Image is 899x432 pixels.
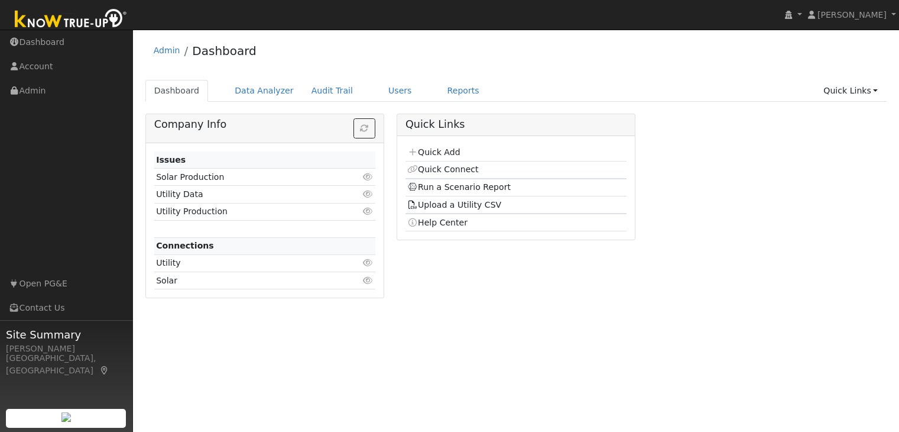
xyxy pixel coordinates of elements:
a: Admin [154,46,180,55]
div: [PERSON_NAME] [6,343,126,355]
td: Solar Production [154,169,340,186]
a: Run a Scenario Report [407,182,511,192]
td: Utility [154,254,340,272]
h5: Quick Links [405,118,627,131]
div: [GEOGRAPHIC_DATA], [GEOGRAPHIC_DATA] [6,352,126,377]
i: Click to view [363,190,374,198]
a: Quick Links [814,80,887,102]
a: Dashboard [192,44,257,58]
span: [PERSON_NAME] [817,10,887,20]
strong: Connections [156,241,214,250]
img: Know True-Up [9,7,133,33]
a: Upload a Utility CSV [407,200,501,209]
a: Data Analyzer [226,80,303,102]
a: Audit Trail [303,80,362,102]
i: Click to view [363,207,374,215]
h5: Company Info [154,118,375,131]
td: Utility Data [154,186,340,203]
span: Site Summary [6,327,126,343]
img: retrieve [61,412,71,422]
a: Quick Connect [407,165,478,174]
a: Users [379,80,421,102]
i: Click to view [363,276,374,285]
a: Map [99,366,110,375]
a: Dashboard [145,80,209,102]
td: Solar [154,272,340,289]
i: Click to view [363,259,374,267]
td: Utility Production [154,203,340,220]
strong: Issues [156,155,186,165]
i: Click to view [363,173,374,181]
a: Quick Add [407,147,460,157]
a: Help Center [407,218,468,227]
a: Reports [439,80,488,102]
